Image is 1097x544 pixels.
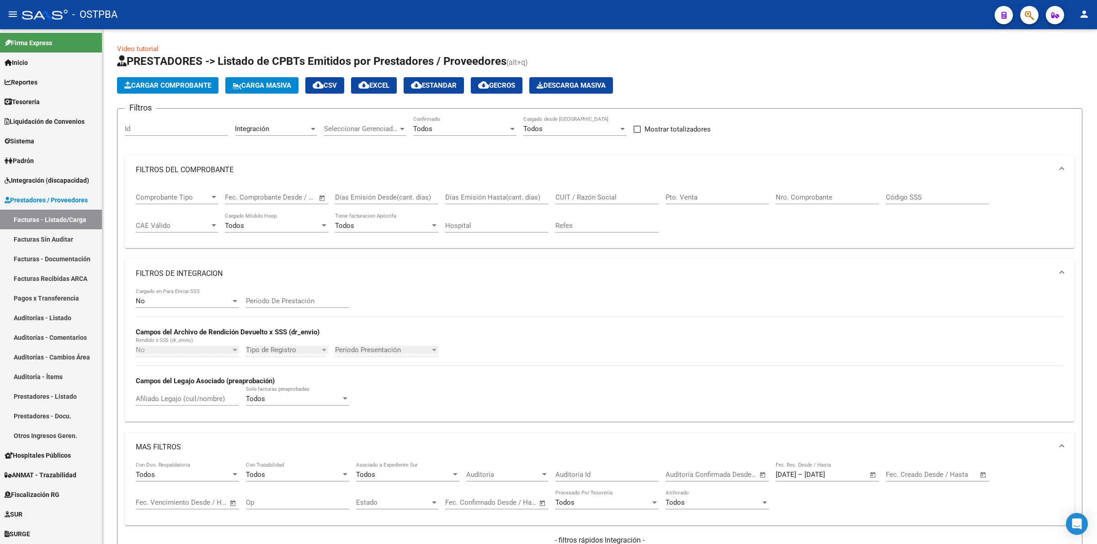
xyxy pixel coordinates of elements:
button: Open calendar [868,470,879,480]
span: Comprobante Tipo [136,193,210,201]
span: Todos [136,470,155,479]
a: Video tutorial [117,45,159,53]
button: EXCEL [351,77,397,94]
button: Open calendar [538,498,548,508]
button: Gecros [471,77,522,94]
button: Open calendar [978,470,989,480]
span: – [798,470,803,479]
span: ANMAT - Trazabilidad [5,470,76,480]
span: Todos [523,125,543,133]
h3: Filtros [125,101,156,114]
span: Seleccionar Gerenciador [324,125,398,133]
span: SURGE [5,529,30,539]
span: Período Presentación [335,346,430,354]
div: FILTROS DEL COMPROBANTE [125,185,1075,248]
span: PRESTADORES -> Listado de CPBTs Emitidos por Prestadores / Proveedores [117,55,506,68]
span: Descarga Masiva [537,81,606,90]
span: Fiscalización RG [5,490,59,500]
button: Open calendar [317,193,328,203]
span: Todos [413,125,432,133]
span: Cargar Comprobante [124,81,211,90]
input: Fecha fin [490,498,535,507]
input: Fecha inicio [886,470,923,479]
button: Carga Masiva [225,77,298,94]
span: Todos [335,222,354,230]
mat-panel-title: FILTROS DE INTEGRACION [136,269,1053,279]
span: Todos [356,470,375,479]
strong: Campos del Archivo de Rendición Devuelto x SSS (dr_envio) [136,328,320,336]
mat-icon: cloud_download [411,79,422,90]
mat-icon: person [1079,9,1090,20]
span: Inicio [5,58,28,68]
input: Fecha inicio [776,470,796,479]
input: Fecha fin [181,498,225,507]
mat-expansion-panel-header: MAS FILTROS [125,433,1075,462]
span: Todos [555,498,575,507]
span: Integración [235,125,269,133]
input: Fecha fin [804,470,849,479]
span: No [136,297,145,305]
mat-icon: cloud_download [478,79,489,90]
div: FILTROS DE INTEGRACION [125,288,1075,421]
span: Mostrar totalizadores [644,124,711,135]
mat-panel-title: FILTROS DEL COMPROBANTE [136,165,1053,175]
span: (alt+q) [506,58,528,67]
span: No [136,346,145,354]
span: Tesorería [5,97,40,107]
button: Open calendar [228,498,239,508]
span: Todos [225,222,244,230]
span: EXCEL [358,81,389,90]
div: Open Intercom Messenger [1066,513,1088,535]
button: Cargar Comprobante [117,77,218,94]
span: Sistema [5,136,34,146]
span: Padrón [5,156,34,166]
input: Fecha inicio [445,498,482,507]
button: CSV [305,77,344,94]
mat-icon: cloud_download [358,79,369,90]
input: Fecha fin [270,193,314,201]
span: Prestadores / Proveedores [5,195,88,205]
span: Integración (discapacidad) [5,175,89,185]
mat-icon: cloud_download [313,79,324,90]
span: SUR [5,509,22,519]
div: MAS FILTROS [125,462,1075,526]
span: Todos [666,498,685,507]
input: Fecha inicio [225,193,262,201]
span: Tipo de Registro [246,346,320,354]
span: Hospitales Públicos [5,450,71,460]
span: Auditoría [466,470,540,479]
button: Descarga Masiva [529,77,613,94]
strong: Campos del Legajo Asociado (preaprobación) [136,377,275,385]
span: Carga Masiva [233,81,291,90]
button: Open calendar [758,470,768,480]
mat-expansion-panel-header: FILTROS DEL COMPROBANTE [125,155,1075,185]
input: Fecha inicio [666,470,703,479]
app-download-masive: Descarga masiva de comprobantes (adjuntos) [529,77,613,94]
span: Liquidación de Convenios [5,116,85,127]
span: CSV [313,81,337,90]
span: - OSTPBA [72,5,117,25]
span: Reportes [5,77,37,87]
input: Fecha fin [931,470,975,479]
mat-icon: menu [7,9,18,20]
input: Fecha fin [711,470,755,479]
mat-panel-title: MAS FILTROS [136,442,1053,452]
span: Todos [246,395,265,403]
span: CAE Válido [136,222,210,230]
span: Estado [356,498,430,507]
span: Firma Express [5,38,52,48]
span: Estandar [411,81,457,90]
input: Fecha inicio [136,498,173,507]
button: Estandar [404,77,464,94]
span: Gecros [478,81,515,90]
mat-expansion-panel-header: FILTROS DE INTEGRACION [125,259,1075,288]
span: Todos [246,470,265,479]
